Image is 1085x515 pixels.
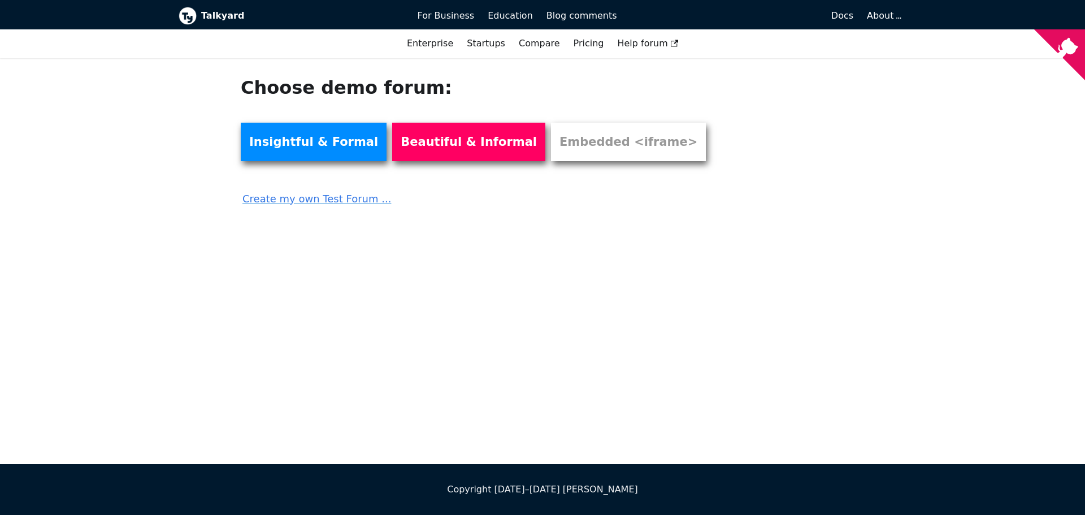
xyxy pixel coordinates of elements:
a: Docs [624,6,861,25]
a: Talkyard logoTalkyard [179,7,402,25]
h1: Choose demo forum: [241,76,720,99]
a: Blog comments [540,6,624,25]
a: Embedded <iframe> [551,123,706,161]
a: About [867,10,900,21]
span: Blog comments [546,10,617,21]
a: Create my own Test Forum ... [241,183,720,207]
span: Docs [831,10,853,21]
a: Enterprise [400,34,460,53]
a: Insightful & Formal [241,123,387,161]
a: Help forum [610,34,685,53]
a: For Business [411,6,481,25]
b: Talkyard [201,8,402,23]
div: Copyright [DATE]–[DATE] [PERSON_NAME] [179,482,906,497]
a: Startups [460,34,512,53]
img: Talkyard logo [179,7,197,25]
a: Compare [519,38,560,49]
span: For Business [418,10,475,21]
a: Pricing [567,34,611,53]
a: Beautiful & Informal [392,123,545,161]
span: Education [488,10,533,21]
span: Help forum [617,38,678,49]
a: Education [481,6,540,25]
